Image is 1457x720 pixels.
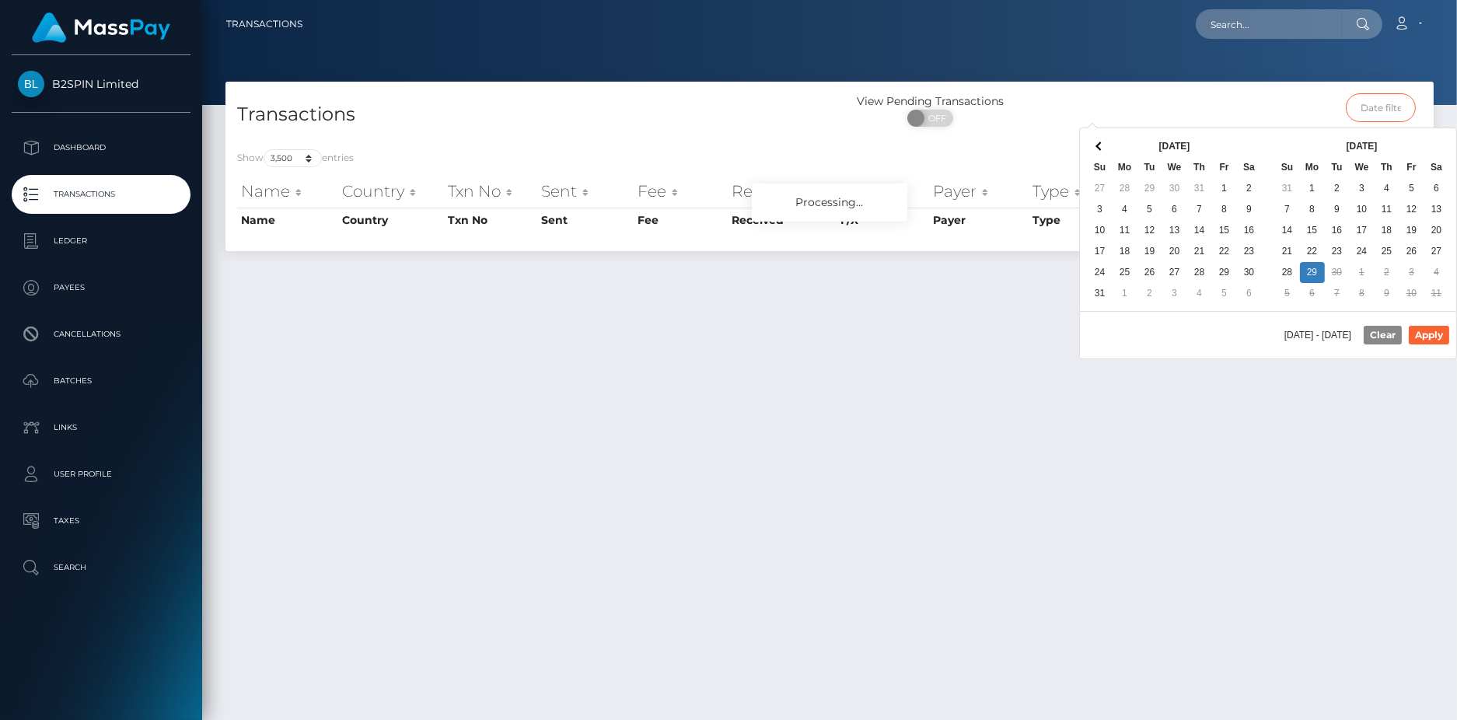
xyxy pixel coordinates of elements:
th: F/X [837,176,929,207]
td: 18 [1375,220,1399,241]
td: 5 [1399,178,1424,199]
td: 31 [1187,178,1212,199]
td: 27 [1162,262,1187,283]
th: Fr [1212,157,1237,178]
th: Sent [537,208,634,232]
p: Cancellations [18,323,184,346]
td: 20 [1424,220,1449,241]
th: Sa [1237,157,1262,178]
a: Transactions [226,8,302,40]
select: Showentries [264,149,322,167]
p: User Profile [18,463,184,486]
a: Payees [12,268,190,307]
td: 11 [1375,199,1399,220]
th: Mo [1113,157,1137,178]
th: Txn No [444,208,537,232]
button: Clear [1364,326,1402,344]
p: Ledger [18,229,184,253]
td: 3 [1399,262,1424,283]
th: Received [728,208,837,232]
a: User Profile [12,455,190,494]
td: 6 [1300,283,1325,304]
th: Country [338,208,444,232]
td: 2 [1375,262,1399,283]
a: Dashboard [12,128,190,167]
td: 24 [1350,241,1375,262]
span: [DATE] - [DATE] [1284,330,1357,340]
td: 4 [1424,262,1449,283]
td: 1 [1212,178,1237,199]
span: B2SPIN Limited [12,77,190,91]
td: 29 [1212,262,1237,283]
td: 19 [1399,220,1424,241]
th: Type [1029,176,1126,207]
td: 15 [1300,220,1325,241]
th: [DATE] [1113,136,1237,157]
p: Links [18,416,184,439]
th: We [1350,157,1375,178]
label: Show entries [237,149,354,167]
td: 5 [1212,283,1237,304]
td: 14 [1275,220,1300,241]
a: Batches [12,362,190,400]
td: 7 [1325,283,1350,304]
p: Batches [18,369,184,393]
td: 29 [1137,178,1162,199]
th: Country [338,176,444,207]
td: 16 [1237,220,1262,241]
th: [DATE] [1300,136,1424,157]
td: 14 [1187,220,1212,241]
td: 28 [1275,262,1300,283]
td: 30 [1325,262,1350,283]
th: Received [728,176,837,207]
td: 25 [1375,241,1399,262]
td: 5 [1137,199,1162,220]
input: Date filter [1346,93,1416,122]
td: 26 [1399,241,1424,262]
td: 27 [1088,178,1113,199]
td: 9 [1237,199,1262,220]
th: Payer [929,208,1029,232]
td: 6 [1424,178,1449,199]
td: 8 [1212,199,1237,220]
th: Txn No [444,176,537,207]
th: Fee [634,208,728,232]
td: 31 [1275,178,1300,199]
td: 3 [1088,199,1113,220]
th: Th [1375,157,1399,178]
td: 4 [1375,178,1399,199]
p: Transactions [18,183,184,206]
td: 24 [1088,262,1113,283]
th: Mo [1300,157,1325,178]
td: 17 [1350,220,1375,241]
td: 1 [1113,283,1137,304]
p: Search [18,556,184,579]
th: Name [237,176,338,207]
td: 23 [1325,241,1350,262]
img: B2SPIN Limited [18,71,44,97]
td: 11 [1424,283,1449,304]
th: Type [1029,208,1126,232]
td: 8 [1300,199,1325,220]
td: 2 [1325,178,1350,199]
input: Search... [1196,9,1342,39]
td: 25 [1113,262,1137,283]
td: 2 [1137,283,1162,304]
a: Transactions [12,175,190,214]
td: 30 [1162,178,1187,199]
h4: Transactions [237,101,818,128]
td: 28 [1187,262,1212,283]
td: 16 [1325,220,1350,241]
td: 4 [1113,199,1137,220]
div: View Pending Transactions [830,93,1031,110]
td: 3 [1350,178,1375,199]
td: 30 [1237,262,1262,283]
td: 23 [1237,241,1262,262]
td: 20 [1162,241,1187,262]
td: 28 [1113,178,1137,199]
th: Fee [634,176,728,207]
td: 9 [1375,283,1399,304]
td: 29 [1300,262,1325,283]
td: 10 [1399,283,1424,304]
td: 3 [1162,283,1187,304]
